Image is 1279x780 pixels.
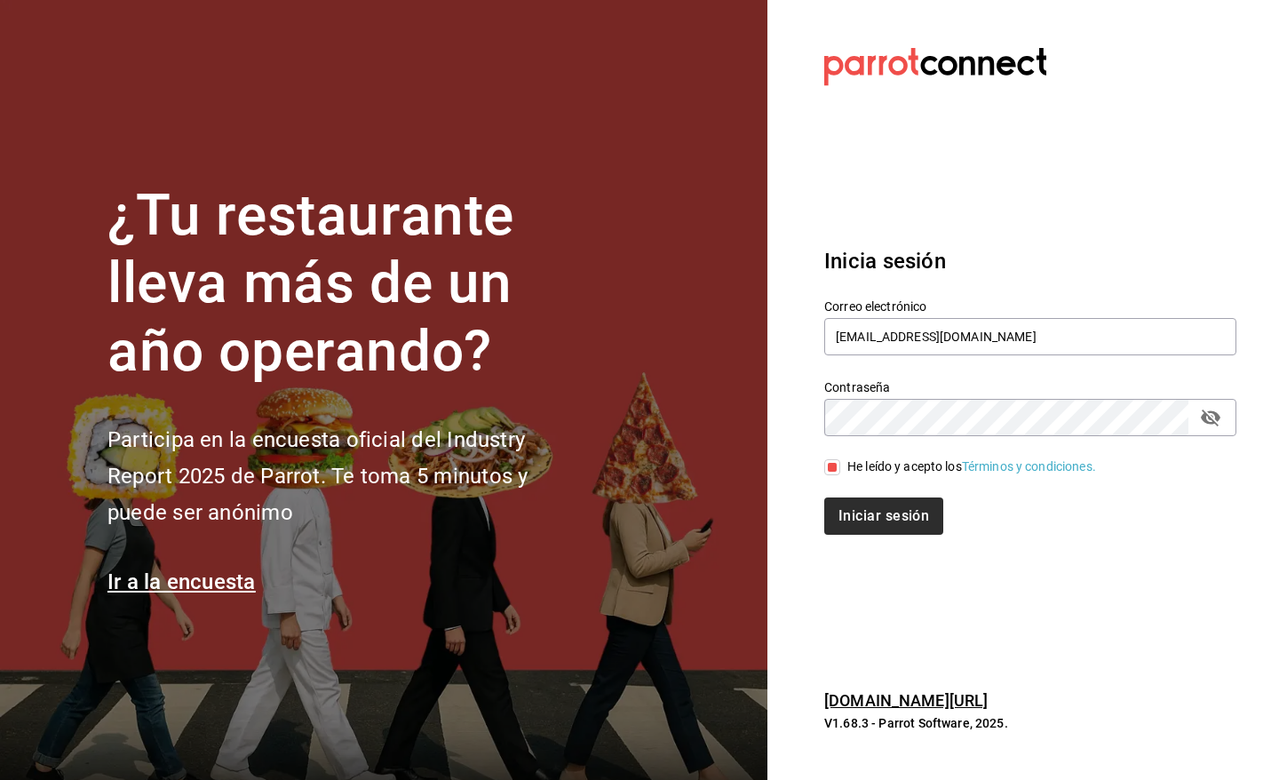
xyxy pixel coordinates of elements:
input: Ingresa tu correo electrónico [824,318,1236,355]
label: Contraseña [824,380,1236,393]
button: passwordField [1196,402,1226,433]
h2: Participa en la encuesta oficial del Industry Report 2025 de Parrot. Te toma 5 minutos y puede se... [107,422,587,530]
button: Iniciar sesión [824,497,943,535]
h1: ¿Tu restaurante lleva más de un año operando? [107,182,587,386]
a: [DOMAIN_NAME][URL] [824,691,988,710]
a: Ir a la encuesta [107,569,256,594]
a: Términos y condiciones. [962,459,1096,474]
h3: Inicia sesión [824,245,1236,277]
label: Correo electrónico [824,299,1236,312]
p: V1.68.3 - Parrot Software, 2025. [824,714,1236,732]
div: He leído y acepto los [847,458,1096,476]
